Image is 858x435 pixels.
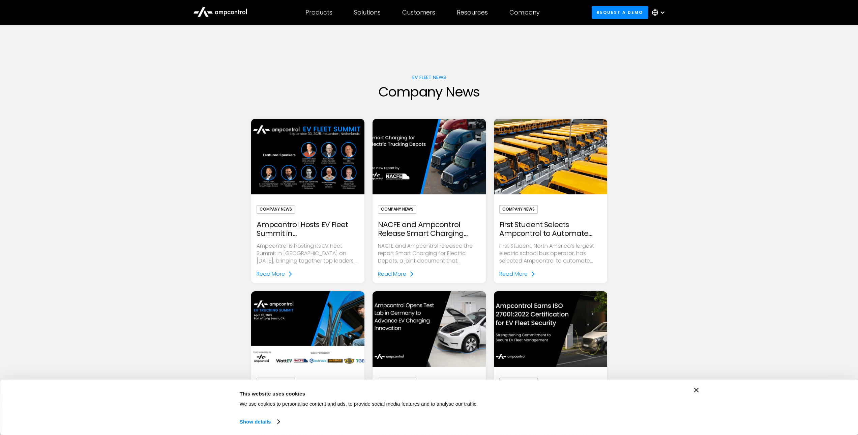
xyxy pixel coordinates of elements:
a: Request a demo [592,6,648,19]
div: Solutions [354,9,381,16]
p: First Student, North America’s largest electric school bus operator, has selected Ampcontrol to a... [499,242,602,265]
div: EV fleet news [412,74,446,81]
div: This website uses cookies [240,389,570,398]
div: Customers [402,9,435,16]
div: Ampcontrol Hosts EV Fleet Summit in [GEOGRAPHIC_DATA] to Advance Electric Fleet Management in [GE... [257,220,359,238]
div: Company News [378,378,416,386]
a: Show details [240,417,279,427]
button: Okay [585,388,682,407]
span: We use cookies to personalise content and ads, to provide social media features and to analyse ou... [240,401,478,407]
div: Resources [457,9,488,16]
div: Company News [257,205,295,213]
h1: Company News [378,84,480,100]
a: Read More [378,270,414,278]
div: Company News [257,378,295,386]
div: First Student Selects Ampcontrol to Automate Electric Transportation [499,220,602,238]
div: Company News [499,205,538,213]
div: Company News [499,378,538,386]
a: Read More [499,270,536,278]
div: Company [509,9,540,16]
div: Read More [378,270,406,278]
div: Products [305,9,332,16]
div: Read More [499,270,528,278]
button: Close banner [694,388,699,392]
div: NACFE and Ampcontrol Release Smart Charging Report for Electric Truck Depots [378,220,480,238]
a: Read More [257,270,293,278]
div: Company News [378,205,416,213]
div: Read More [257,270,285,278]
p: NACFE and Ampcontrol released the report Smart Charging for Electric Depots, a joint document tha... [378,242,480,265]
p: Ampcontrol is hosting its EV Fleet Summit in [GEOGRAPHIC_DATA] on [DATE], bringing together top l... [257,242,359,265]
